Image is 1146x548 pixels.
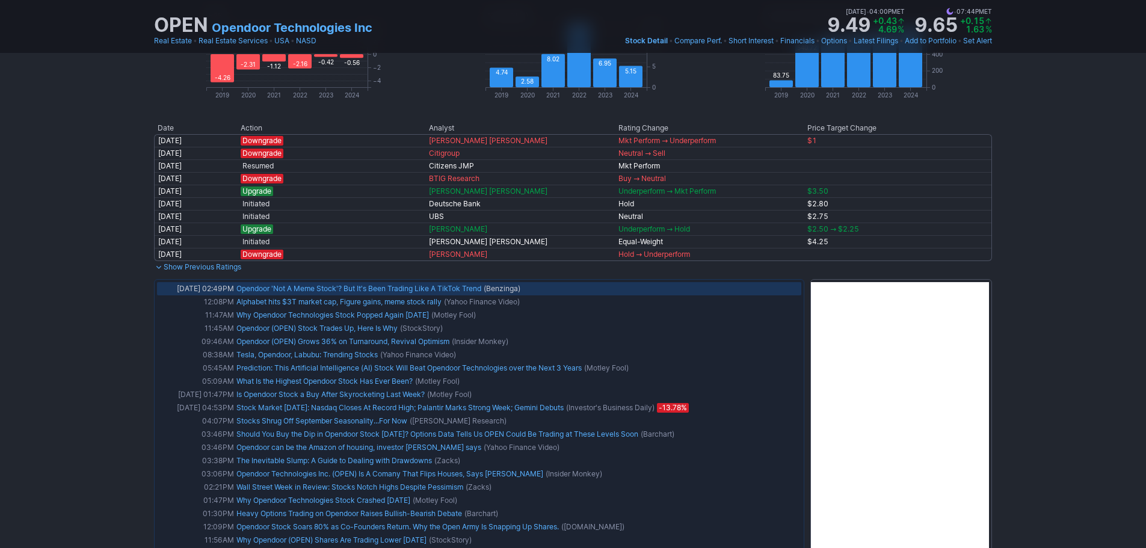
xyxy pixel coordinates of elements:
[966,24,984,34] span: 1.63
[237,122,426,134] th: Action
[674,36,722,45] span: Compare Perf.
[236,390,425,399] a: Is Opendoor Stock a Buy After Skyrocketing Last Week?
[154,172,237,185] td: [DATE]
[241,149,283,158] span: Downgrade
[431,309,476,321] span: (Motley Fool)
[380,349,456,361] span: (Yahoo Finance Video)
[236,469,543,478] a: Opendoor Technologies Inc. (OPEN) Is A Comany That Flips Houses, Says [PERSON_NAME]
[425,248,614,261] td: [PERSON_NAME]
[212,19,372,36] a: Opendoor Technologies Inc
[674,35,722,47] a: Compare Perf.
[319,91,333,99] text: 2023
[415,375,460,387] span: (Motley Fool)
[434,455,460,467] span: (Zacks)
[960,16,984,26] span: +0.15
[291,35,295,47] span: •
[827,16,870,35] strong: 9.49
[985,24,992,34] span: %
[932,84,935,91] text: 0
[157,335,235,348] td: 09:46AM
[521,78,534,85] text: 2.58
[157,454,235,467] td: 03:38PM
[669,35,673,47] span: •
[410,415,507,427] span: ([PERSON_NAME] Research)
[425,210,614,223] td: UBS
[154,122,237,134] th: Date
[236,377,413,386] a: What Is the Highest Opendoor Stock Has Ever Been?
[821,35,847,47] a: Options
[729,35,774,47] a: Short Interest
[425,197,614,210] td: Deutsche Bank
[804,197,992,210] td: $2.80
[566,402,655,414] span: (Investor's Business Daily)
[157,414,235,428] td: 04:07PM
[241,224,273,234] span: Upgrade
[154,248,237,261] td: [DATE]
[267,91,281,99] text: 2021
[615,248,804,261] td: Hold → Underperform
[932,67,943,74] text: 200
[236,363,582,372] a: Prediction: This Artificial Intelligence (AI) Stock Will Beat Opendoor Technologies over the Next...
[236,535,427,544] a: Why Opendoor (OPEN) Shares Are Trading Lower [DATE]
[963,35,992,47] a: Set Alert
[846,6,905,17] span: [DATE] 04:00PM ET
[425,159,614,172] td: Citizens JMP
[572,91,587,99] text: 2022
[236,443,481,452] a: Opendoor can be the Amazon of housing, investor [PERSON_NAME] says
[780,35,815,47] a: Financials
[157,348,235,362] td: 08:38AM
[804,210,992,223] td: $2.75
[157,309,235,322] td: 11:47AM
[425,235,614,248] td: [PERSON_NAME] [PERSON_NAME]
[345,91,359,99] text: 2024
[625,35,668,47] a: Stock Detail
[157,388,235,401] td: [DATE] 01:47PM
[318,58,334,66] text: -0.42
[425,223,614,235] td: [PERSON_NAME]
[154,210,237,223] td: [DATE]
[241,91,256,99] text: 2020
[236,337,449,346] a: Opendoor (OPEN) Grows 36% on Turnaround, Revival Optimism
[193,35,197,47] span: •
[625,36,668,45] span: Stock Detail
[625,67,636,75] text: 5.15
[241,237,271,247] span: Initiated
[236,416,407,425] a: Stocks Shrug Off September Seasonality...For Now
[154,147,237,159] td: [DATE]
[615,134,804,147] td: Mkt Perform → Underperform
[546,91,560,99] text: 2021
[466,481,491,493] span: (Zacks)
[425,134,614,147] td: [PERSON_NAME] [PERSON_NAME]
[154,134,237,147] td: [DATE]
[154,235,237,248] td: [DATE]
[236,350,378,359] a: Tesla, Opendoor, Labubu: Trending Stocks
[624,91,638,99] text: 2024
[269,35,273,47] span: •
[157,282,235,295] td: [DATE] 02:49PM
[899,35,904,47] span: •
[199,35,268,47] a: Real Estate Services
[914,16,958,35] strong: 9.65
[157,362,235,375] td: 05:45AM
[157,295,235,309] td: 12:08PM
[154,197,237,210] td: [DATE]
[775,35,779,47] span: •
[215,91,229,99] text: 2019
[425,122,614,134] th: Analyst
[293,91,307,99] text: 2022
[444,296,520,308] span: (Yahoo Finance Video)
[236,429,638,439] a: Should You Buy the Dip in Opendoor Stock [DATE]? Options Data Tells Us OPEN Could Be Trading at T...
[958,35,962,47] span: •
[652,63,656,70] text: 5
[154,223,237,235] td: [DATE]
[236,310,429,319] a: Why Opendoor Technologies Stock Popped Again [DATE]
[773,72,789,79] text: 83.75
[615,235,804,248] td: Equal-Weight
[866,6,869,17] span: •
[946,6,992,17] span: 07:44PM ET
[344,59,360,66] text: -0.56
[641,428,674,440] span: (Barchart)
[154,159,237,172] td: [DATE]
[157,401,235,414] td: [DATE] 04:53PM
[236,496,410,505] a: Why Opendoor Technologies Stock Crashed [DATE]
